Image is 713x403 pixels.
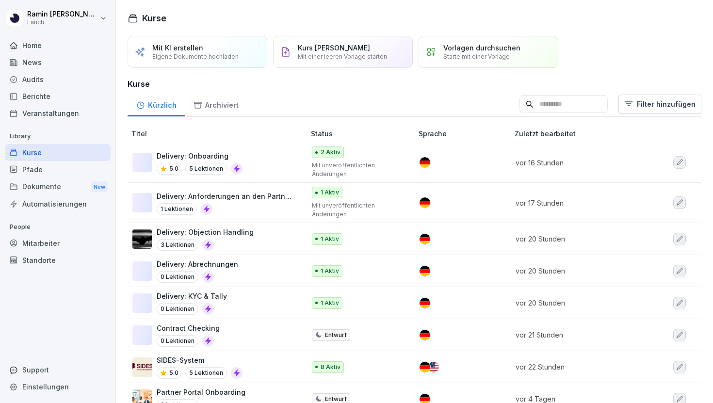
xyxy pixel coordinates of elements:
p: SIDES-System [157,355,243,365]
a: Kürzlich [128,92,185,116]
p: Mit unveröffentlichten Änderungen [312,201,404,219]
p: vor 17 Stunden [516,198,642,208]
p: 5 Lektionen [185,163,227,175]
img: de.svg [420,157,430,168]
h3: Kurse [128,78,701,90]
p: vor 16 Stunden [516,158,642,168]
p: 5.0 [169,164,178,173]
p: Titel [131,129,307,139]
a: DokumenteNew [5,178,111,196]
p: vor 20 Stunden [516,298,642,308]
p: 0 Lektionen [157,335,198,347]
p: vor 22 Stunden [516,362,642,372]
img: de.svg [420,266,430,276]
p: Delivery: Onboarding [157,151,243,161]
p: 5 Lektionen [185,367,227,379]
p: Eigene Dokumente hochladen [152,53,239,60]
p: Mit unveröffentlichten Änderungen [312,161,404,178]
a: Home [5,37,111,54]
a: Veranstaltungen [5,105,111,122]
p: 0 Lektionen [157,271,198,283]
p: 3 Lektionen [157,239,198,251]
p: vor 20 Stunden [516,266,642,276]
a: Einstellungen [5,378,111,395]
p: Sprache [419,129,511,139]
p: vor 20 Stunden [516,234,642,244]
a: Standorte [5,252,111,269]
p: Vorlagen durchsuchen [443,44,520,52]
p: Status [311,129,415,139]
a: Archiviert [185,92,247,116]
p: Zuletzt bearbeitet [515,129,653,139]
p: Contract Checking [157,323,220,333]
p: Entwurf [325,331,347,339]
p: 1 Aktiv [321,188,339,197]
p: Delivery: Abrechnungen [157,259,238,269]
div: Dokumente [5,178,111,196]
a: Audits [5,71,111,88]
p: People [5,219,111,235]
p: Lanch [27,19,98,26]
p: Kurs [PERSON_NAME] [298,44,370,52]
p: Library [5,129,111,144]
p: Delivery: Anforderungen an den Partner (Hygiene und co.) [157,191,295,201]
p: Ramin [PERSON_NAME] [27,10,98,18]
div: New [91,181,108,193]
p: Starte mit einer Vorlage [443,53,510,60]
img: dxp6s89mgihow8pv4ecb2jfk.png [132,357,152,377]
a: Mitarbeiter [5,235,111,252]
a: News [5,54,111,71]
button: Filter hinzufügen [618,95,701,114]
img: de.svg [420,298,430,308]
a: Kurse [5,144,111,161]
p: vor 21 Stunden [516,330,642,340]
img: de.svg [420,330,430,340]
p: Mit einer leeren Vorlage starten [298,53,387,60]
img: uim5gx7fz7npk6ooxrdaio0l.png [132,229,152,249]
h1: Kurse [142,12,166,25]
a: Pfade [5,161,111,178]
p: 1 Aktiv [321,235,339,243]
p: 8 Aktiv [321,363,340,371]
p: 2 Aktiv [321,148,340,157]
p: Mit KI erstellen [152,44,203,52]
p: 1 Aktiv [321,267,339,275]
img: de.svg [420,234,430,244]
img: de.svg [420,197,430,208]
p: Delivery: KYC & Tally [157,291,227,301]
p: 1 Aktiv [321,299,339,307]
img: us.svg [428,362,439,372]
p: 1 Lektionen [157,203,197,215]
img: de.svg [420,362,430,372]
p: Partner Portal Onboarding [157,387,245,397]
a: Automatisierungen [5,195,111,212]
a: Berichte [5,88,111,105]
div: Support [5,361,111,378]
p: Delivery: Objection Handling [157,227,254,237]
p: 0 Lektionen [157,303,198,315]
p: 5.0 [169,369,178,377]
